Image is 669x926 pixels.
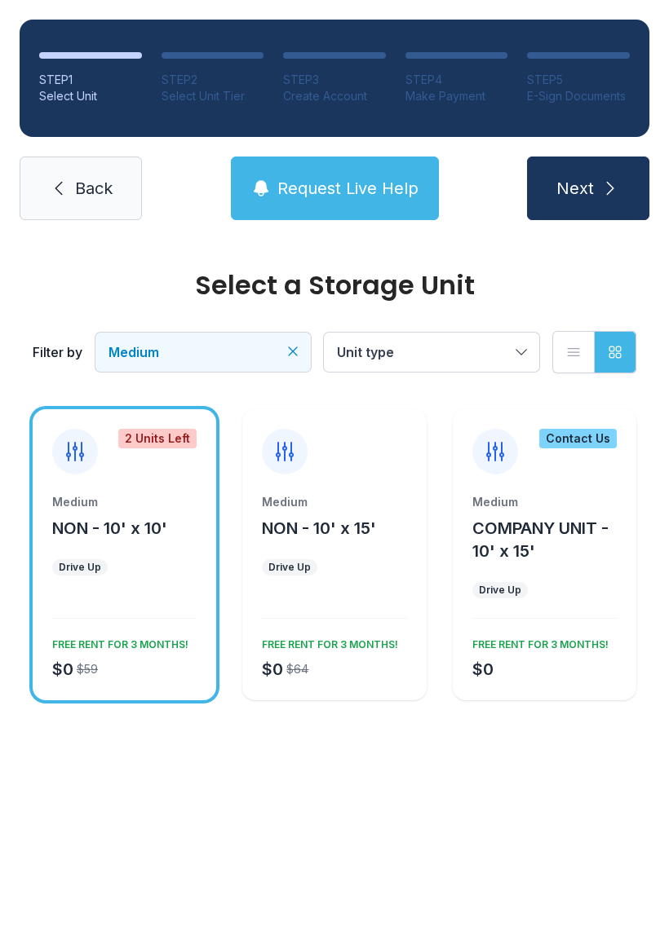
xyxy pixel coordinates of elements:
div: Contact Us [539,429,617,448]
div: STEP 4 [405,72,508,88]
button: Clear filters [285,343,301,359]
button: Medium [95,333,311,372]
span: Back [75,177,113,200]
div: E-Sign Documents [527,88,630,104]
div: Drive Up [59,561,101,574]
span: Medium [109,344,159,360]
span: COMPANY UNIT - 10' x 15' [472,518,609,561]
div: Medium [262,494,406,510]
div: Drive Up [268,561,311,574]
button: COMPANY UNIT - 10' x 15' [472,517,630,562]
div: FREE RENT FOR 3 MONTHS! [255,632,398,651]
div: Make Payment [405,88,508,104]
button: NON - 10' x 10' [52,517,167,540]
div: STEP 1 [39,72,142,88]
span: Next [556,177,594,200]
div: STEP 3 [283,72,386,88]
div: STEP 5 [527,72,630,88]
div: Select a Storage Unit [33,272,636,298]
div: Filter by [33,342,82,362]
div: $0 [262,658,283,681]
button: Unit type [324,333,539,372]
span: Request Live Help [277,177,419,200]
div: Select Unit [39,88,142,104]
div: Drive Up [479,584,521,597]
div: Create Account [283,88,386,104]
div: Medium [472,494,617,510]
span: Unit type [337,344,394,360]
div: 2 Units Left [118,429,197,448]
div: FREE RENT FOR 3 MONTHS! [46,632,188,651]
div: $0 [472,658,494,681]
span: NON - 10' x 15' [262,518,376,538]
div: Medium [52,494,197,510]
div: FREE RENT FOR 3 MONTHS! [466,632,609,651]
div: $64 [286,661,308,677]
button: NON - 10' x 15' [262,517,376,540]
div: $0 [52,658,73,681]
div: $59 [77,661,98,677]
span: NON - 10' x 10' [52,518,167,538]
div: Select Unit Tier [162,88,264,104]
div: STEP 2 [162,72,264,88]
